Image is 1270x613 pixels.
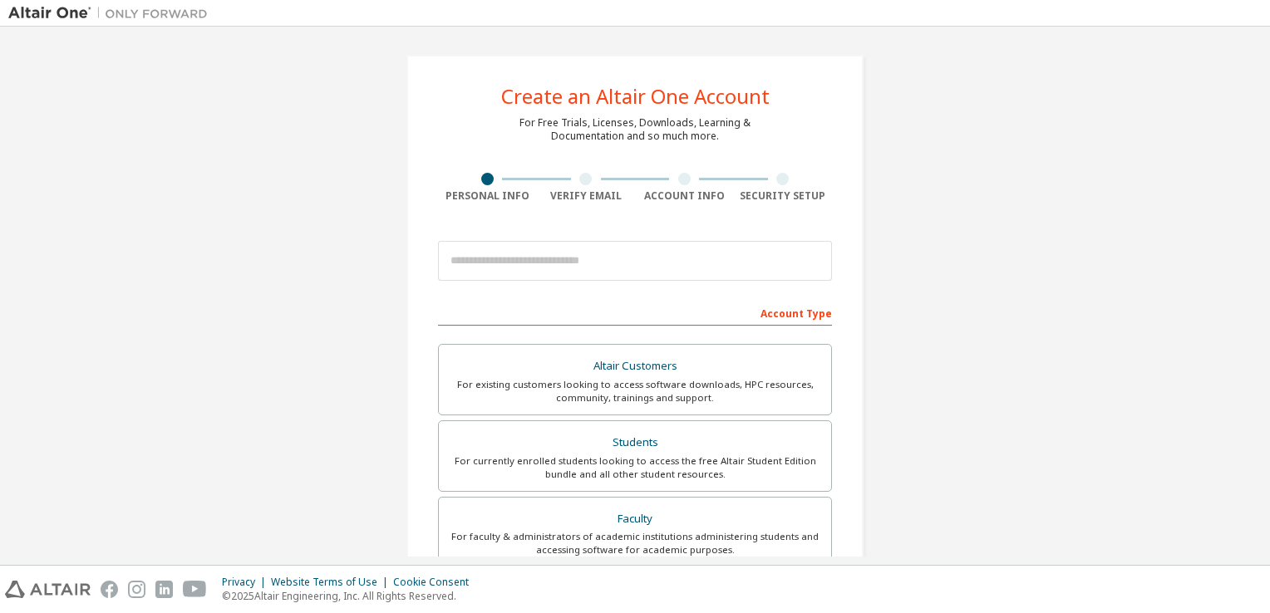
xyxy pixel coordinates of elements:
[438,189,537,203] div: Personal Info
[449,530,821,557] div: For faculty & administrators of academic institutions administering students and accessing softwa...
[501,86,770,106] div: Create an Altair One Account
[222,589,479,603] p: © 2025 Altair Engineering, Inc. All Rights Reserved.
[128,581,145,598] img: instagram.svg
[155,581,173,598] img: linkedin.svg
[438,299,832,326] div: Account Type
[537,189,636,203] div: Verify Email
[449,355,821,378] div: Altair Customers
[635,189,734,203] div: Account Info
[449,378,821,405] div: For existing customers looking to access software downloads, HPC resources, community, trainings ...
[393,576,479,589] div: Cookie Consent
[519,116,751,143] div: For Free Trials, Licenses, Downloads, Learning & Documentation and so much more.
[5,581,91,598] img: altair_logo.svg
[222,576,271,589] div: Privacy
[449,431,821,454] div: Students
[734,189,833,203] div: Security Setup
[101,581,118,598] img: facebook.svg
[8,5,216,22] img: Altair One
[449,508,821,531] div: Faculty
[449,454,821,481] div: For currently enrolled students looking to access the free Altair Student Edition bundle and all ...
[271,576,393,589] div: Website Terms of Use
[183,581,207,598] img: youtube.svg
